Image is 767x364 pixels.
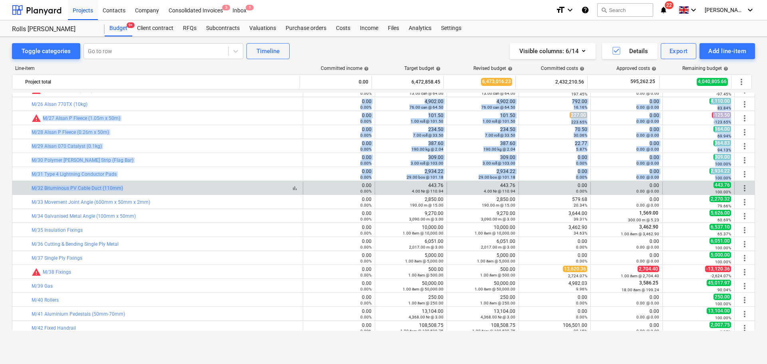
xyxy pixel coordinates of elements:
small: 30.06% [574,133,587,137]
span: 4,040,805.66 [697,78,728,86]
a: M/33 Movement Joint Angle (600mm x 50mm x 2mm) [32,199,150,205]
small: 1.00 item @ 500.00 [408,273,443,277]
div: 10,000.00 [450,225,515,236]
div: Project total [25,76,296,88]
span: More actions [740,99,749,109]
div: 0.00 [594,113,659,124]
small: 76.00 can @ 64.50 [409,105,443,109]
div: 2,934.22 [378,169,443,180]
small: 0.00 @ 0.00 [636,105,659,109]
small: 1.00 roll @ 101.50 [483,119,515,123]
small: 76.00 can @ 64.50 [481,105,515,109]
span: 2,704.40 [638,266,659,272]
small: 0.00% [360,245,372,249]
small: -123.65% [714,120,731,124]
span: Committed costs exceed revised budget [32,113,41,123]
div: 250.00 [378,294,443,306]
i: keyboard_arrow_down [689,5,698,15]
a: Income [355,20,383,36]
a: M/37 Single Ply Fixings [32,255,82,261]
span: 3 [222,5,230,10]
small: 13.00 can @ 64.00 [481,91,515,95]
span: 443.76 [713,182,731,188]
span: 6,473,016.23 [481,78,512,86]
div: 9,270.00 [450,211,515,222]
div: Target budget [404,66,441,71]
small: 2,017.00 m @ 3.00 [481,245,515,249]
small: 0.00% [360,203,372,207]
div: 2,934.22 [450,169,515,180]
i: keyboard_arrow_down [745,5,755,15]
span: 1,569.00 [638,210,659,216]
span: 4,110.00 [709,98,731,104]
a: M/34 Galvanised Metal Angle (100mm x 50mm) [32,213,136,219]
span: help [650,66,656,71]
span: Committed costs exceed revised budget [32,267,41,277]
small: 7.00 roll @ 33.50 [413,133,443,137]
div: 0.00 [594,141,659,152]
small: 1.00 item @ 500.00 [480,273,515,277]
small: 0.00 @ 0.00 [636,91,659,95]
span: 5,626.00 [709,210,731,216]
span: More actions [740,127,749,137]
small: 5.87% [576,147,587,151]
i: Knowledge base [581,5,589,15]
a: M/30 Polymer [PERSON_NAME] Strip (Flag Bar) [32,157,133,163]
small: 34.63% [574,231,587,235]
span: More actions [740,183,749,193]
span: help [722,66,728,71]
div: 0.00 [306,127,372,138]
small: 94.13% [717,148,731,152]
small: 20.34% [574,203,587,207]
span: help [506,66,513,71]
span: 595,262.25 [630,78,656,85]
small: 0.00% [576,175,587,179]
div: Revised budget [473,66,513,71]
span: More actions [740,295,749,305]
div: 234.50 [450,127,515,138]
small: 0.00% [360,259,372,263]
a: Client contract [132,20,178,36]
span: -13,120.36 [705,266,731,272]
small: 100.00% [715,246,731,250]
div: 0.00 [306,225,372,236]
span: More actions [740,253,749,263]
div: Remaining budget [682,66,728,71]
div: 0.00 [522,183,587,194]
div: 0.00 [522,155,587,166]
div: 309.00 [450,155,515,166]
span: 3,586.25 [638,280,659,286]
span: 9+ [127,22,135,28]
span: bar_chart [292,185,298,191]
span: More actions [740,225,749,235]
span: More actions [740,141,749,151]
div: 0.00 [306,183,372,194]
div: 50,000.00 [378,280,443,292]
div: 0.00 [522,239,587,250]
small: 0.00% [360,287,372,291]
small: 29.00 box @ 101.18 [407,175,443,179]
div: 10,000.00 [378,225,443,236]
a: M/36 Cutting & Bending Single Ply Metal [32,241,119,247]
span: -125.50 [712,112,731,118]
span: 364.83 [713,140,731,146]
small: 1.00 roll @ 101.50 [411,119,443,123]
small: 0.00% [360,175,372,179]
div: Toggle categories [22,46,71,56]
small: 0.00% [576,245,587,249]
a: M/32 Bituminous PV Cable Duct (110mm) [32,185,123,191]
small: 0.00% [360,189,372,193]
small: 0.00 @ 0.00 [636,147,659,151]
a: Budget9+ [105,20,132,36]
div: 70.50 [522,127,587,138]
small: 60.69% [717,218,731,222]
span: help [434,66,441,71]
small: 190.00 kg @ 2.04 [483,147,515,151]
small: -97.45% [716,92,731,96]
div: 0.00 [522,294,587,306]
small: 0.00 @ 0.00 [636,189,659,193]
small: 197.45% [571,92,587,96]
small: 0.00% [576,189,587,193]
span: 22 [665,1,674,9]
small: 0.00 @ 0.00 [636,175,659,179]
